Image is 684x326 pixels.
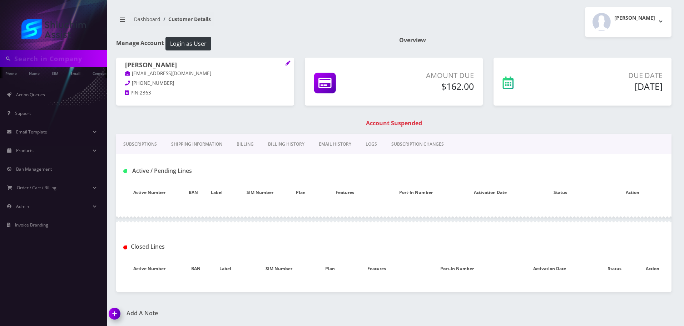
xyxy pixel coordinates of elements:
p: Amount Due [385,70,474,81]
img: Active / Pending Lines [123,169,127,173]
a: Company [89,67,113,78]
a: LOGS [358,134,384,155]
a: Billing History [261,134,312,155]
th: Action [634,258,671,279]
a: Subscriptions [116,134,164,155]
a: Add A Note [109,310,388,317]
th: Plan [290,182,312,203]
a: PIN: [125,89,140,97]
th: Label [204,182,230,203]
a: Phone [2,67,20,78]
span: Ban Management [16,166,52,172]
a: Email [67,67,84,78]
a: [EMAIL_ADDRESS][DOMAIN_NAME] [125,70,211,77]
a: Billing [229,134,261,155]
span: Order / Cart / Billing [17,185,56,191]
a: SUBSCRIPTION CHANGES [384,134,451,155]
span: Email Template [16,129,47,135]
button: [PERSON_NAME] [585,7,671,37]
span: Action Queues [16,92,45,98]
span: Admin [16,203,29,209]
span: [PHONE_NUMBER] [132,80,174,86]
h1: Account Suspended [118,120,670,127]
span: Support [15,110,31,116]
nav: breadcrumb [116,12,388,32]
p: Due Date [559,70,663,81]
h1: Manage Account [116,37,388,50]
th: Activation Date [453,182,527,203]
a: Shipping Information [164,134,229,155]
a: Dashboard [134,16,160,23]
th: Status [527,182,594,203]
th: Active Number [116,182,183,203]
h2: [PERSON_NAME] [614,15,655,21]
a: Login as User [164,39,211,47]
h1: Overview [399,37,671,44]
th: BAN [183,182,203,203]
th: Status [596,258,634,279]
span: Products [16,147,34,154]
input: Search in Company [14,52,105,65]
th: Activation Date [504,258,596,279]
li: Customer Details [160,15,211,23]
span: Invoice Branding [15,222,48,228]
th: Action [594,182,671,203]
button: Login as User [165,37,211,50]
h1: Closed Lines [123,243,297,250]
th: Features [343,258,410,279]
th: Port-In Number [410,258,504,279]
th: Features [312,182,378,203]
th: Active Number [116,258,183,279]
th: Plan [317,258,343,279]
th: Port-In Number [378,182,453,203]
h5: $162.00 [385,81,474,92]
h1: [PERSON_NAME] [125,61,285,70]
h1: Active / Pending Lines [123,167,297,174]
th: Label [209,258,242,279]
th: BAN [183,258,209,279]
a: EMAIL HISTORY [312,134,358,155]
a: Name [25,67,43,78]
a: SIM [48,67,62,78]
img: Closed Lines [123,245,127,249]
span: 2363 [140,89,151,96]
img: Shluchim Assist [21,19,86,39]
th: SIM Number [242,258,316,279]
th: SIM Number [230,182,290,203]
h5: [DATE] [559,81,663,92]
